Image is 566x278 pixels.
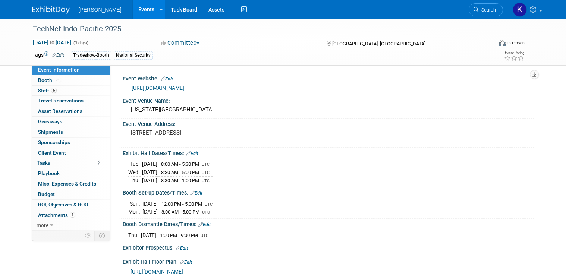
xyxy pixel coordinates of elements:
[128,168,142,177] td: Wed.
[201,233,208,238] span: UTC
[70,212,75,218] span: 1
[38,108,82,114] span: Asset Reservations
[161,76,173,82] a: Edit
[38,139,70,145] span: Sponsorships
[32,200,110,210] a: ROI, Objectives & ROO
[513,3,527,17] img: Kim Hansen
[160,233,198,238] span: 1:00 PM - 9:00 PM
[128,208,142,216] td: Mon.
[128,200,142,208] td: Sun.
[38,77,61,83] span: Booth
[499,40,506,46] img: Format-Inperson.png
[180,260,192,265] a: Edit
[123,73,534,83] div: Event Website:
[507,40,525,46] div: In-Person
[186,151,198,156] a: Edit
[469,3,503,16] a: Search
[205,202,213,207] span: UTC
[128,231,141,239] td: Thu.
[332,41,425,47] span: [GEOGRAPHIC_DATA], [GEOGRAPHIC_DATA]
[504,51,524,55] div: Event Rating
[128,160,142,168] td: Tue.
[123,119,534,128] div: Event Venue Address:
[32,127,110,137] a: Shipments
[73,41,88,45] span: (3 days)
[82,231,95,240] td: Personalize Event Tab Strip
[123,242,534,252] div: Exhibitor Prospectus:
[161,201,202,207] span: 12:00 PM - 5:00 PM
[158,39,202,47] button: Committed
[32,168,110,179] a: Playbook
[32,96,110,106] a: Travel Reservations
[32,179,110,189] a: Misc. Expenses & Credits
[32,6,70,14] img: ExhibitDay
[38,181,96,187] span: Misc. Expenses & Credits
[141,231,156,239] td: [DATE]
[38,98,84,104] span: Travel Reservations
[202,162,210,167] span: UTC
[123,187,534,197] div: Booth Set-up Dates/Times:
[123,95,534,105] div: Event Venue Name:
[190,190,202,196] a: Edit
[32,75,110,85] a: Booth
[48,40,56,45] span: to
[32,117,110,127] a: Giveaways
[32,39,72,46] span: [DATE] [DATE]
[142,168,157,177] td: [DATE]
[131,269,183,275] a: [URL][DOMAIN_NAME]
[123,148,534,157] div: Exhibit Hall Dates/Times:
[38,119,62,124] span: Giveaways
[142,176,157,184] td: [DATE]
[38,202,88,208] span: ROI, Objectives & ROO
[161,170,199,175] span: 8:30 AM - 5:00 PM
[37,160,50,166] span: Tasks
[161,178,199,183] span: 8:30 AM - 1:00 PM
[32,189,110,199] a: Budget
[198,222,211,227] a: Edit
[32,65,110,75] a: Event Information
[32,210,110,220] a: Attachments1
[32,138,110,148] a: Sponsorships
[452,39,525,50] div: Event Format
[37,222,48,228] span: more
[38,150,66,156] span: Client Event
[30,22,483,36] div: TechNet Indo-Pacific 2025
[71,51,111,59] div: Tradeshow-Booth
[38,191,55,197] span: Budget
[161,161,199,167] span: 8:00 AM - 5:30 PM
[131,129,286,136] pre: [STREET_ADDRESS]
[94,231,110,240] td: Toggle Event Tabs
[202,210,210,215] span: UTC
[32,51,64,60] td: Tags
[32,220,110,230] a: more
[38,67,80,73] span: Event Information
[32,86,110,96] a: Staff6
[479,7,496,13] span: Search
[114,51,153,59] div: National Security
[32,158,110,168] a: Tasks
[142,160,157,168] td: [DATE]
[79,7,122,13] span: [PERSON_NAME]
[128,176,142,184] td: Thu.
[38,170,60,176] span: Playbook
[32,106,110,116] a: Asset Reservations
[142,208,158,216] td: [DATE]
[132,85,184,91] a: [URL][DOMAIN_NAME]
[38,88,57,94] span: Staff
[38,129,63,135] span: Shipments
[51,88,57,93] span: 6
[123,256,534,266] div: Exhibit Hall Floor Plan:
[52,53,64,58] a: Edit
[161,209,199,215] span: 8:00 AM - 5:00 PM
[123,219,534,228] div: Booth Dismantle Dates/Times:
[32,148,110,158] a: Client Event
[56,78,59,82] i: Booth reservation complete
[176,246,188,251] a: Edit
[38,212,75,218] span: Attachments
[128,104,528,116] div: [US_STATE][GEOGRAPHIC_DATA]
[142,200,158,208] td: [DATE]
[202,179,210,183] span: UTC
[202,170,210,175] span: UTC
